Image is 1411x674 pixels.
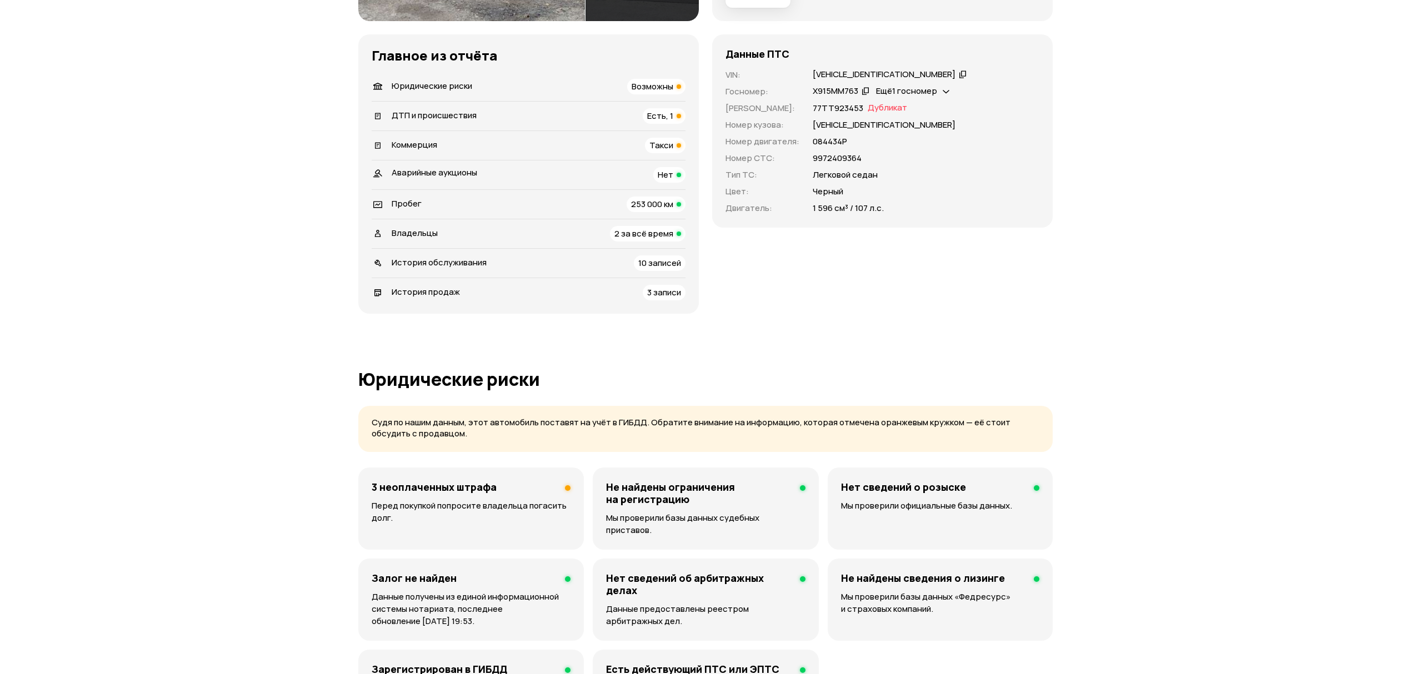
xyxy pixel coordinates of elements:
[725,169,799,181] p: Тип ТС :
[372,572,457,584] h4: Залог не найден
[392,139,437,150] span: Коммерция
[813,185,843,198] p: Черный
[725,135,799,148] p: Номер двигателя :
[841,591,1039,615] p: Мы проверили базы данных «Федресурс» и страховых компаний.
[725,202,799,214] p: Двигатель :
[813,119,955,131] p: [VEHICLE_IDENTIFICATION_NUMBER]
[392,167,477,178] span: Аварийные аукционы
[813,152,862,164] p: 9972409364
[372,591,571,627] p: Данные получены из единой информационной системы нотариата, последнее обновление [DATE] 19:53.
[725,152,799,164] p: Номер СТС :
[392,109,477,121] span: ДТП и происшествия
[876,85,937,97] span: Ещё 1 госномер
[638,257,681,269] span: 10 записей
[392,286,460,298] span: История продаж
[358,369,1053,389] h1: Юридические риски
[392,198,422,209] span: Пробег
[372,417,1039,440] p: Судя по нашим данным, этот автомобиль поставят на учёт в ГИБДД. Обратите внимание на информацию, ...
[868,102,907,114] span: Дубликат
[725,119,799,131] p: Номер кузова :
[631,198,673,210] span: 253 000 км
[392,80,472,92] span: Юридические риски
[813,169,878,181] p: Легковой седан
[725,85,799,98] p: Госномер :
[725,102,799,114] p: [PERSON_NAME] :
[658,169,673,180] span: Нет
[614,228,673,239] span: 2 за всё время
[725,69,799,81] p: VIN :
[632,81,673,92] span: Возможны
[813,135,847,148] p: 084434Р
[813,69,955,81] div: [VEHICLE_IDENTIFICATION_NUMBER]
[392,256,487,268] span: История обслуживания
[372,481,497,493] h4: 3 неоплаченных штрафа
[606,603,805,627] p: Данные предоставлены реестром арбитражных дел.
[813,85,858,97] div: Х915ММ763
[606,481,791,505] h4: Не найдены ограничения на регистрацию
[813,202,884,214] p: 1 596 см³ / 107 л.с.
[649,139,673,151] span: Такси
[647,286,681,298] span: 3 записи
[725,185,799,198] p: Цвет :
[841,572,1005,584] h4: Не найдены сведения о лизинге
[606,572,791,596] h4: Нет сведений об арбитражных делах
[647,110,673,122] span: Есть, 1
[372,48,686,63] h3: Главное из отчёта
[392,227,438,239] span: Владельцы
[813,102,863,114] p: 77ТТ923453
[841,481,966,493] h4: Нет сведений о розыске
[725,48,789,60] h4: Данные ПТС
[372,500,571,524] p: Перед покупкой попросите владельца погасить долг.
[841,500,1039,512] p: Мы проверили официальные базы данных.
[606,512,805,536] p: Мы проверили базы данных судебных приставов.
